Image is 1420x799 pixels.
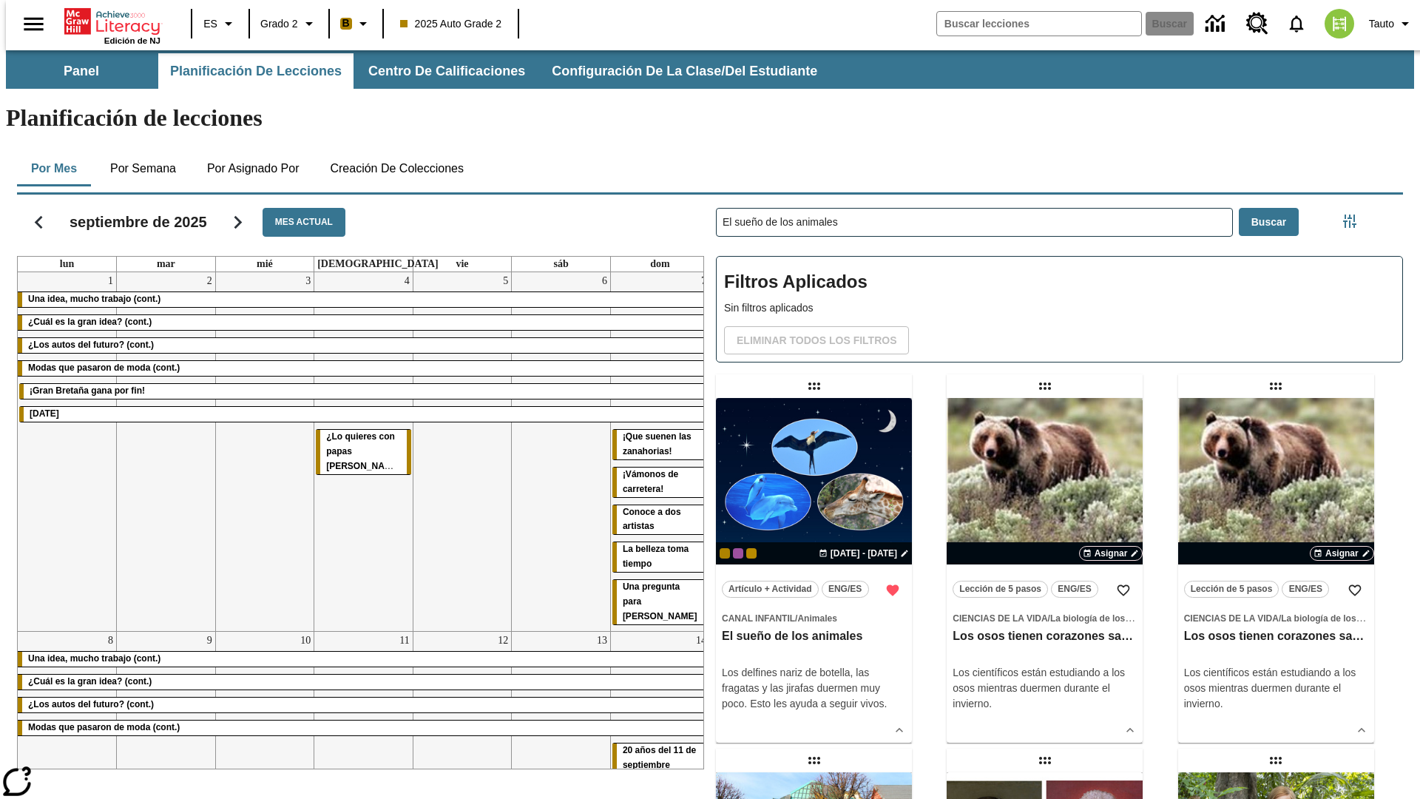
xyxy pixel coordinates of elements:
[1033,374,1057,398] div: Lección arrastrable: Los osos tienen corazones sanos, pero ¿por qué?
[802,374,826,398] div: Lección arrastrable: El sueño de los animales
[495,632,511,650] a: 12 de septiembre de 2025
[623,431,692,456] span: ¡Que suenen las zanahorias!
[1051,581,1098,598] button: ENG/ES
[1184,613,1279,624] span: Ciencias de la Vida
[716,256,1403,363] div: Filtros Aplicados
[18,698,709,712] div: ¿Los autos del futuro? (cont.)
[1191,581,1273,597] span: Lección de 5 pasos
[326,431,406,471] span: ¿Lo quieres con papas fritas?
[623,581,697,621] span: Una pregunta para Joplin
[70,213,207,231] h2: septiembre de 2025
[1184,665,1368,712] p: Los científicos están estudiando a los osos mientras duermen durante el invierno.
[623,745,696,770] span: 20 años del 11 de septiembre
[797,613,836,624] span: Animales
[623,469,678,494] span: ¡Vámonos de carretera!
[512,272,611,631] td: 6 de septiembre de 2025
[1058,581,1091,597] span: ENG/ES
[314,257,442,272] a: jueves
[1264,374,1288,398] div: Lección arrastrable: Los osos tienen corazones sanos, pero ¿por qué?
[1197,4,1237,44] a: Centro de información
[612,430,708,459] div: ¡Que suenen las zanahorias!
[30,385,145,396] span: ¡Gran Bretaña gana por fin!
[1184,629,1368,644] h3: Los osos tienen corazones sanos, pero ¿por qué?
[746,548,757,559] div: New 2025 class
[733,548,743,559] div: OL 2025 Auto Grade 3
[550,257,571,272] a: sábado
[816,547,912,560] button: 18 sept - 18 sept Elegir fechas
[1325,547,1359,560] span: Asignar
[1316,4,1363,43] button: Escoja un nuevo avatar
[716,398,912,743] div: lesson details
[12,2,55,46] button: Abrir el menú lateral
[594,632,610,650] a: 13 de septiembre de 2025
[1279,613,1281,624] span: /
[400,16,502,32] span: 2025 Auto Grade 2
[117,272,216,631] td: 2 de septiembre de 2025
[18,721,709,735] div: Modas que pasaron de moda (cont.)
[254,10,324,37] button: Grado: Grado 2, Elige un grado
[7,53,155,89] button: Panel
[1277,4,1316,43] a: Notificaciones
[18,675,709,690] div: ¿Cuál es la gran idea? (cont.)
[453,257,471,272] a: viernes
[396,632,412,650] a: 11 de septiembre de 2025
[19,407,708,422] div: Día del Trabajo
[822,581,869,598] button: ENG/ES
[802,749,826,772] div: Lección arrastrable: Los edificios más extraños del mundo
[18,315,709,330] div: ¿Cuál es la gran idea? (cont.)
[831,547,897,560] span: [DATE] - [DATE]
[722,629,906,644] h3: El sueño de los animales
[1048,613,1050,624] span: /
[215,272,314,631] td: 3 de septiembre de 2025
[204,272,215,290] a: 2 de septiembre de 2025
[368,63,525,80] span: Centro de calificaciones
[402,272,413,290] a: 4 de septiembre de 2025
[105,272,116,290] a: 1 de septiembre de 2025
[728,581,812,597] span: Artículo + Actividad
[724,300,1395,316] p: Sin filtros aplicados
[720,548,730,559] div: Clase actual
[64,63,99,80] span: Panel
[1350,719,1373,741] button: Ver más
[828,581,862,597] span: ENG/ES
[1325,9,1354,38] img: avatar image
[1110,577,1137,604] button: Añadir a mis Favoritas
[6,50,1414,89] div: Subbarra de navegación
[6,104,1414,132] h1: Planificación de lecciones
[19,384,708,399] div: ¡Gran Bretaña gana por fin!
[18,292,709,307] div: Una idea, mucho trabajo (cont.)
[18,338,709,353] div: ¿Los autos del futuro? (cont.)
[552,63,817,80] span: Configuración de la clase/del estudiante
[623,507,681,532] span: Conoce a dos artistas
[314,272,413,631] td: 4 de septiembre de 2025
[1119,719,1141,741] button: Ver más
[170,63,342,80] span: Planificación de lecciones
[1342,577,1368,604] button: Añadir a mis Favoritas
[722,610,906,626] span: Tema: Canal Infantil/Animales
[717,209,1232,236] input: Buscar lecciones
[612,744,708,773] div: 20 años del 11 de septiembre
[1335,206,1365,236] button: Menú lateral de filtros
[204,632,215,650] a: 9 de septiembre de 2025
[937,12,1141,36] input: Buscar campo
[413,272,512,631] td: 5 de septiembre de 2025
[795,613,797,624] span: /
[105,632,116,650] a: 8 de septiembre de 2025
[356,53,537,89] button: Centro de calificaciones
[959,581,1041,597] span: Lección de 5 pasos
[197,10,244,37] button: Lenguaje: ES, Selecciona un idioma
[722,665,906,712] div: Los delfines nariz de botella, las fragatas y las jirafas duermen muy poco. Esto les ayuda a segu...
[1264,749,1288,772] div: Lección arrastrable: La doctora de los perezosos
[722,581,819,598] button: Artículo + Actividad
[1289,581,1322,597] span: ENG/ES
[540,53,829,89] button: Configuración de la clase/del estudiante
[953,629,1137,644] h3: Los osos tienen corazones sanos, pero ¿por qué?
[1237,4,1277,44] a: Centro de recursos, Se abrirá en una pestaña nueva.
[28,363,180,373] span: Modas que pasaron de moda (cont.)
[28,676,152,687] span: ¿Cuál es la gran idea? (cont.)
[1282,581,1329,598] button: ENG/ES
[334,10,378,37] button: Boost El color de la clase es anaranjado claro. Cambiar el color de la clase.
[297,632,314,650] a: 10 de septiembre de 2025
